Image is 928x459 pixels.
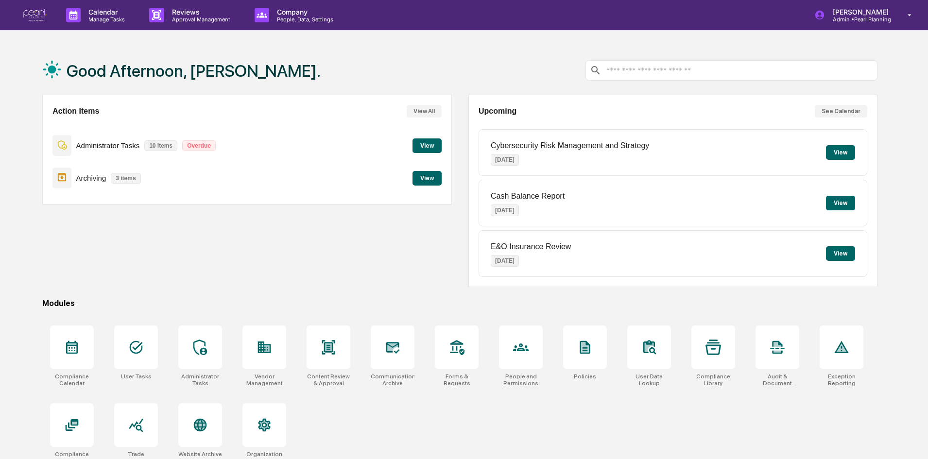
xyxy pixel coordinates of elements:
p: Reviews [164,8,235,16]
button: View [826,145,855,160]
p: Calendar [81,8,130,16]
button: View [412,171,442,186]
div: Compliance Library [691,373,735,387]
p: [DATE] [491,204,519,216]
button: View [412,138,442,153]
button: View [826,196,855,210]
p: People, Data, Settings [269,16,338,23]
p: [DATE] [491,255,519,267]
p: Administrator Tasks [76,141,140,150]
p: Company [269,8,338,16]
a: View [412,140,442,150]
p: Cash Balance Report [491,192,565,201]
p: 3 items [111,173,140,184]
h2: Action Items [52,107,99,116]
div: Forms & Requests [435,373,479,387]
div: Content Review & Approval [307,373,350,387]
h2: Upcoming [479,107,516,116]
p: Archiving [76,174,106,182]
div: Modules [42,299,877,308]
div: People and Permissions [499,373,543,387]
p: Overdue [182,140,216,151]
p: [DATE] [491,154,519,166]
div: Vendor Management [242,373,286,387]
button: See Calendar [815,105,867,118]
p: 10 items [144,140,177,151]
div: Communications Archive [371,373,414,387]
p: Cybersecurity Risk Management and Strategy [491,141,649,150]
div: Exception Reporting [820,373,863,387]
div: Website Archive [178,451,222,458]
p: Approval Management [164,16,235,23]
p: Admin • Pearl Planning [825,16,894,23]
div: Policies [574,373,596,380]
p: E&O Insurance Review [491,242,571,251]
div: User Tasks [121,373,152,380]
h1: Good Afternoon, [PERSON_NAME]. [67,61,321,81]
div: Compliance Calendar [50,373,94,387]
button: View [826,246,855,261]
p: Manage Tasks [81,16,130,23]
button: View All [407,105,442,118]
div: Audit & Document Logs [756,373,799,387]
div: Administrator Tasks [178,373,222,387]
a: View [412,173,442,182]
div: User Data Lookup [627,373,671,387]
p: [PERSON_NAME] [825,8,894,16]
img: logo [23,9,47,22]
